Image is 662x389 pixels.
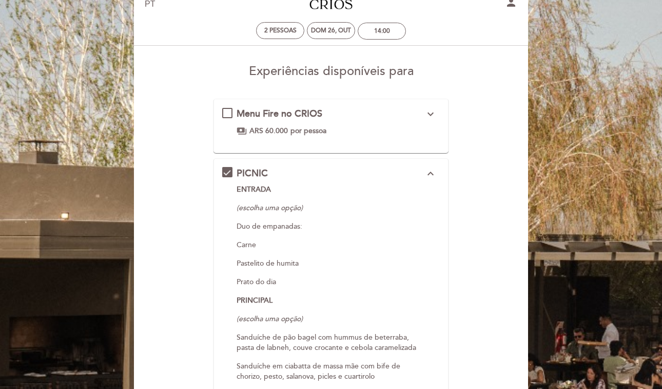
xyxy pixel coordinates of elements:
[237,126,247,136] span: payments
[237,240,425,250] p: Carne
[237,185,271,194] strong: ENTRADA
[290,126,326,136] span: por pessoa
[237,361,425,382] p: Sanduíche em ciabatta de massa mãe com bife de chorizo, pesto, salanova, picles e cuartirolo
[424,168,437,180] i: expand_less
[424,108,437,120] i: expand_more
[237,203,303,212] em: (escolha uma opção)
[237,221,425,232] p: Duo de empanadas:
[421,167,440,180] button: expand_less
[237,332,425,353] p: Sanduíche de pão bagel com hummus de beterraba, pasta de labneh, couve crocante e cebola carameli...
[237,314,303,323] em: (escolha uma opção)
[249,126,288,136] span: ARS 60.000
[237,296,272,305] strong: PRINCIPAL
[237,258,425,269] p: Pastelito de humita
[237,168,268,179] span: PICNIC
[311,27,351,34] div: Dom 26, out
[222,107,440,136] md-checkbox: Menu Fire no CRIOS expand_more Inclui:• Panera • Empanadas • Chouriço, morcela, costelas, bife de...
[264,27,297,34] span: 2 pessoas
[249,64,414,79] span: Experiências disponíveis para
[237,277,425,287] p: Prato do dia
[421,107,440,121] button: expand_more
[374,27,390,35] div: 14:00
[237,108,322,119] span: Menu Fire no CRIOS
